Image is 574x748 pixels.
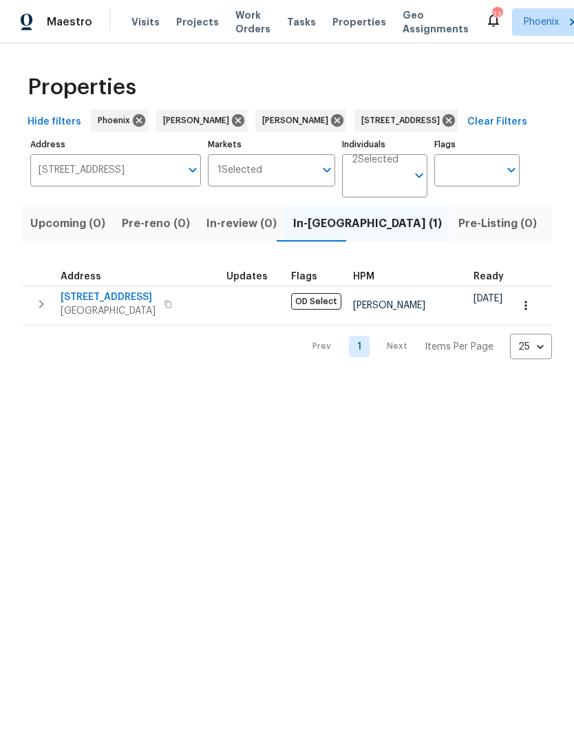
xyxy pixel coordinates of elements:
[91,109,148,131] div: Phoenix
[342,140,427,149] label: Individuals
[22,109,87,135] button: Hide filters
[235,8,270,36] span: Work Orders
[492,8,502,22] div: 23
[349,336,370,357] a: Goto page 1
[291,293,341,310] span: OD Select
[474,272,504,281] span: Ready
[474,272,516,281] div: Earliest renovation start date (first business day after COE or Checkout)
[47,15,92,29] span: Maestro
[403,8,469,36] span: Geo Assignments
[291,272,317,281] span: Flags
[208,140,336,149] label: Markets
[183,160,202,180] button: Open
[434,140,520,149] label: Flags
[474,294,502,303] span: [DATE]
[61,272,101,281] span: Address
[163,114,235,127] span: [PERSON_NAME]
[206,214,277,233] span: In-review (0)
[30,140,201,149] label: Address
[131,15,160,29] span: Visits
[361,114,445,127] span: [STREET_ADDRESS]
[293,214,442,233] span: In-[GEOGRAPHIC_DATA] (1)
[317,160,337,180] button: Open
[287,17,316,27] span: Tasks
[262,114,334,127] span: [PERSON_NAME]
[98,114,136,127] span: Phoenix
[352,154,398,166] span: 2 Selected
[176,15,219,29] span: Projects
[299,334,552,359] nav: Pagination Navigation
[467,114,527,131] span: Clear Filters
[524,15,559,29] span: Phoenix
[61,290,156,304] span: [STREET_ADDRESS]
[410,166,429,185] button: Open
[28,114,81,131] span: Hide filters
[354,109,458,131] div: [STREET_ADDRESS]
[156,109,247,131] div: [PERSON_NAME]
[122,214,190,233] span: Pre-reno (0)
[353,272,374,281] span: HPM
[425,340,493,354] p: Items Per Page
[28,81,136,94] span: Properties
[458,214,537,233] span: Pre-Listing (0)
[255,109,346,131] div: [PERSON_NAME]
[462,109,533,135] button: Clear Filters
[30,214,105,233] span: Upcoming (0)
[226,272,268,281] span: Updates
[217,164,262,176] span: 1 Selected
[502,160,521,180] button: Open
[510,329,552,365] div: 25
[61,304,156,318] span: [GEOGRAPHIC_DATA]
[332,15,386,29] span: Properties
[353,301,425,310] span: [PERSON_NAME]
